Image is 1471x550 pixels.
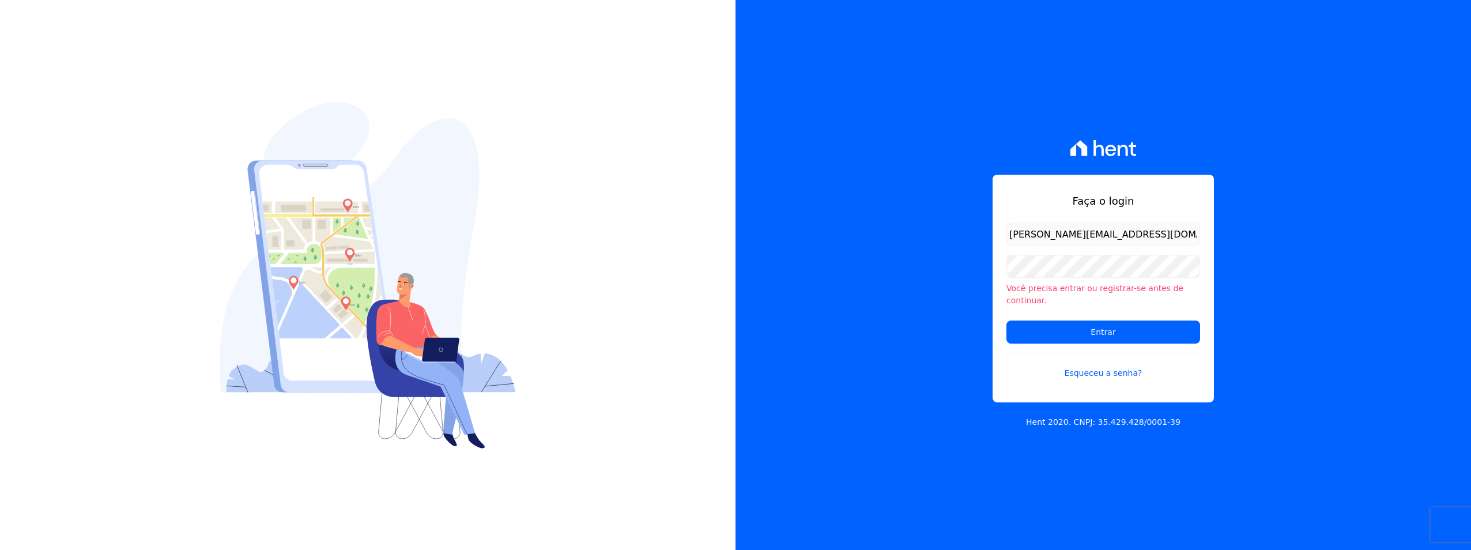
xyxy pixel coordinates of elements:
[1006,321,1200,344] input: Entrar
[1026,416,1180,428] p: Hent 2020. CNPJ: 35.429.428/0001-39
[1006,282,1200,307] li: Você precisa entrar ou registrar-se antes de continuar.
[1006,223,1200,246] input: Email
[1006,193,1200,209] h1: Faça o login
[1006,353,1200,379] a: Esqueceu a senha?
[220,102,516,449] img: Login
